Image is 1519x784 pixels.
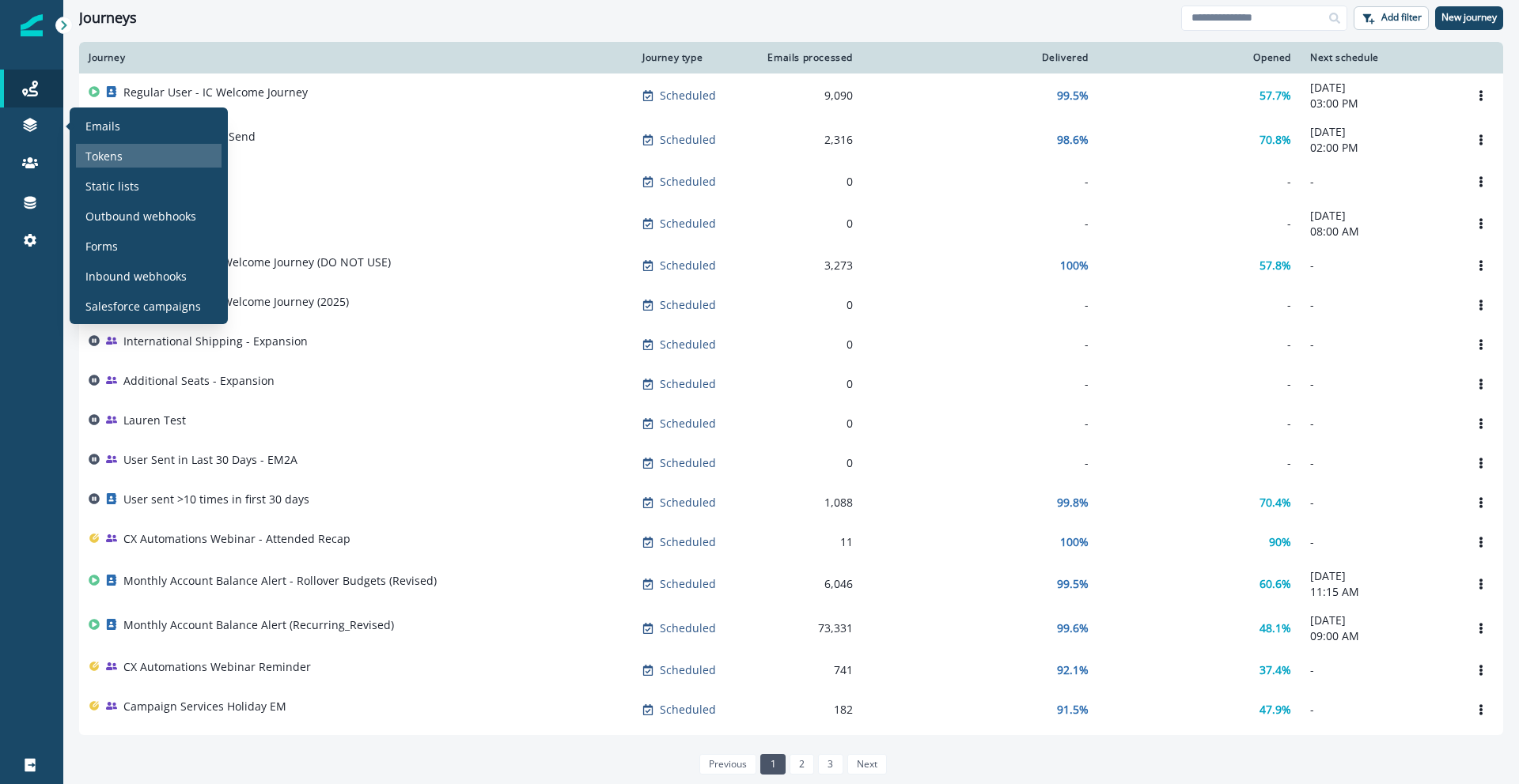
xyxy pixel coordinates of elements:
[123,294,349,310] p: Manager User - IC Welcome Journey (2025)
[660,132,716,148] p: Scheduled
[760,754,785,775] a: Page 1 is your current page
[872,376,1089,392] div: -
[660,297,716,313] p: Scheduled
[872,297,1089,313] div: -
[695,754,887,775] ul: Pagination
[761,132,853,148] div: 2,316
[761,702,853,718] div: 182
[1108,51,1291,64] div: Opened
[1468,530,1494,554] button: Options
[660,620,716,636] p: Scheduled
[1310,612,1449,628] p: [DATE]
[1310,455,1449,471] p: -
[79,690,1503,729] a: Campaign Services Holiday EMScheduled18291.5%47.9%-Options
[1468,212,1494,236] button: Options
[79,483,1503,522] a: User sent >10 times in first 30 daysScheduled1,08899.8%70.4%-Options
[818,754,843,775] a: Page 3
[123,617,394,633] p: Monthly Account Balance Alert (Recurring_Revised)
[1468,293,1494,317] button: Options
[1310,416,1449,432] p: -
[1310,208,1449,224] p: [DATE]
[761,337,853,352] div: 0
[76,114,222,138] a: Emails
[79,162,1503,202] a: TestScheduled0---Options
[123,413,186,428] p: Lauren Test
[872,337,1089,352] div: -
[1057,702,1089,718] p: 91.5%
[872,455,1089,471] div: -
[1108,174,1291,190] div: -
[1057,132,1089,148] p: 98.6%
[872,216,1089,232] div: -
[660,337,716,352] p: Scheduled
[1260,620,1291,636] p: 48.1%
[123,659,311,675] p: CX Automations Webinar Reminder
[1310,124,1449,140] p: [DATE]
[761,495,853,511] div: 1,088
[79,325,1503,364] a: International Shipping - ExpansionScheduled0---Options
[79,443,1503,483] a: User Sent in Last 30 Days - EM2AScheduled0---Options
[1057,495,1089,511] p: 99.8%
[1260,576,1291,592] p: 60.6%
[1310,258,1449,273] p: -
[1310,337,1449,352] p: -
[123,85,308,100] p: Regular User - IC Welcome Journey
[1310,584,1449,600] p: 11:15 AM
[761,534,853,550] div: 11
[761,51,853,64] div: Emails processed
[1260,495,1291,511] p: 70.4%
[79,562,1503,606] a: Monthly Account Balance Alert - Rollover Budgets (Revised)Scheduled6,04699.5%60.6%[DATE]11:15 AMO...
[660,576,716,592] p: Scheduled
[660,88,716,104] p: Scheduled
[79,118,1503,162] a: Regular User - First SendScheduled2,31698.6%70.8%[DATE]02:00 PMOptions
[1260,88,1291,104] p: 57.7%
[1108,337,1291,352] div: -
[1310,628,1449,644] p: 09:00 AM
[1108,216,1291,232] div: -
[1108,416,1291,432] div: -
[79,522,1503,562] a: CX Automations Webinar - Attended RecapScheduled11100%90%-Options
[85,208,196,224] p: Outbound webhooks
[79,202,1503,246] a: New UserScheduled0--[DATE]08:00 AMOptions
[660,455,716,471] p: Scheduled
[1468,170,1494,194] button: Options
[1310,702,1449,718] p: -
[1260,662,1291,678] p: 37.4%
[85,148,123,164] p: Tokens
[1057,576,1089,592] p: 99.5%
[642,51,742,64] div: Journey type
[79,285,1503,325] a: Manager User - IC Welcome Journey (2025)Scheduled0---Options
[660,174,716,190] p: Scheduled
[847,754,887,775] a: Next page
[761,216,853,232] div: 0
[85,268,187,285] p: Inbound webhooks
[1108,376,1291,392] div: -
[76,174,222,198] a: Static lists
[85,178,139,194] p: Static lists
[1435,6,1503,30] button: New journey
[1468,616,1494,640] button: Options
[761,88,853,104] div: 9,090
[660,258,716,273] p: Scheduled
[79,404,1503,443] a: Lauren TestScheduled0---Options
[1060,534,1089,550] p: 100%
[85,238,118,254] p: Forms
[660,416,716,432] p: Scheduled
[79,606,1503,650] a: Monthly Account Balance Alert (Recurring_Revised)Scheduled73,33199.6%48.1%[DATE]09:00 AMOptions
[76,234,222,258] a: Forms
[660,376,716,392] p: Scheduled
[761,455,853,471] div: 0
[79,650,1503,690] a: CX Automations Webinar ReminderScheduled74192.1%37.4%-Options
[85,118,120,134] p: Emails
[123,492,309,507] p: User sent >10 times in first 30 days
[1060,258,1089,273] p: 100%
[761,174,853,190] div: 0
[1468,128,1494,152] button: Options
[1354,6,1429,30] button: Add filter
[761,662,853,678] div: 741
[123,373,275,389] p: Additional Seats - Expansion
[660,702,716,718] p: Scheduled
[123,699,286,714] p: Campaign Services Holiday EM
[660,534,716,550] p: Scheduled
[761,376,853,392] div: 0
